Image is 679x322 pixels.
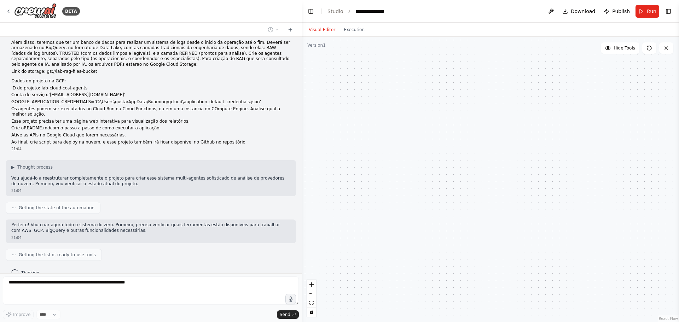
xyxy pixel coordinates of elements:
div: BETA [62,7,80,16]
nav: breadcrumb [327,8,390,15]
div: React Flow controls [307,280,316,317]
img: Logo [14,3,57,19]
p: Ative as APIs no Google Cloud que forem necessárias. [11,133,290,138]
p: Ao final, crie script para deploy na nuvem, e esse projeto também irá ficar disponível no Github ... [11,140,290,145]
a: README.md [24,125,50,130]
button: Switch to previous chat [265,25,282,34]
span: Hide Tools [614,45,635,51]
span: Thought process [17,164,53,170]
button: Visual Editor [304,25,339,34]
p: Os agentes podem ser executados no Cloud Run ou Cloud Functions, ou em uma instancia do COmpute E... [11,106,290,117]
button: ▶Thought process [11,164,53,170]
p: Dados do projeto na GCP: [11,78,290,84]
p: Esse projeto precisa ter uma página web interativa para visualização dos relatórios. [11,119,290,124]
p: Crie o com o passo a passo de como executar a aplicação. [11,125,290,131]
button: Send [277,310,299,319]
span: Send [280,312,290,317]
div: 21:04 [11,188,290,193]
p: GOOGLE_APPLICATION_CREDENTIALS=’C:\Users\gusta\AppData\Roaming\gcloud\application_default_credent... [11,99,290,105]
span: Improve [13,312,30,317]
p: Conta de serviço:’ ’ [11,92,290,98]
button: Publish [601,5,633,18]
a: React Flow attribution [659,317,678,321]
div: 21:04 [11,146,290,152]
div: 21:04 [11,235,290,240]
div: Version 1 [307,42,326,48]
span: Getting the state of the automation [19,205,94,211]
button: Click to speak your automation idea [285,294,296,304]
p: Além disso, teremos que ter um banco de dados para realizar um sistema de logs desde o inicio da ... [11,40,290,68]
span: Thinking... [21,270,43,276]
span: Publish [612,8,630,15]
button: Hide left sidebar [306,6,316,16]
button: zoom out [307,289,316,298]
button: Start a new chat [285,25,296,34]
span: ▶ [11,164,14,170]
button: Execution [339,25,369,34]
p: Vou ajudá-lo a reestruturar completamente o projeto para criar esse sistema multi-agentes sofisti... [11,176,290,187]
button: Improve [3,310,34,319]
span: Run [647,8,656,15]
button: Hide Tools [601,42,639,54]
button: fit view [307,298,316,308]
p: ID do projeto: lab-cloud-cost-agents [11,86,290,91]
button: Run [636,5,659,18]
button: toggle interactivity [307,308,316,317]
a: Studio [327,8,343,14]
li: Link do storage: gs://lab-rag-files-bucket [11,69,290,75]
a: [EMAIL_ADDRESS][DOMAIN_NAME] [50,92,124,97]
span: Download [571,8,596,15]
span: Getting the list of ready-to-use tools [19,252,96,258]
button: zoom in [307,280,316,289]
p: Perfeito! Vou criar agora todo o sistema do zero. Primeiro, preciso verificar quais ferramentas e... [11,222,290,233]
button: Download [559,5,598,18]
button: Show right sidebar [663,6,673,16]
